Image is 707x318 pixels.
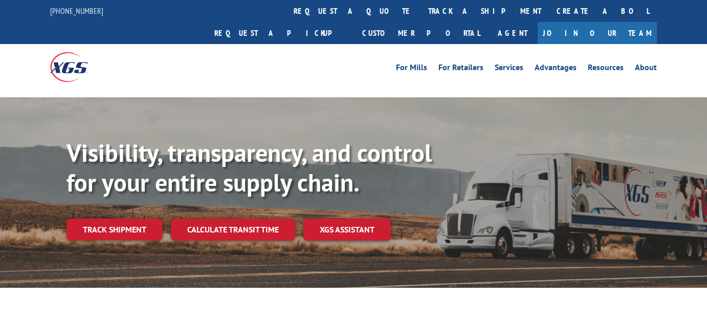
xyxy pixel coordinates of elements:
[50,6,103,16] a: [PHONE_NUMBER]
[635,63,657,75] a: About
[438,63,483,75] a: For Retailers
[67,219,163,240] a: Track shipment
[588,63,624,75] a: Resources
[303,219,391,241] a: XGS ASSISTANT
[355,22,488,44] a: Customer Portal
[396,63,427,75] a: For Mills
[207,22,355,44] a: Request a pickup
[67,137,432,198] b: Visibility, transparency, and control for your entire supply chain.
[488,22,538,44] a: Agent
[535,63,577,75] a: Advantages
[495,63,523,75] a: Services
[538,22,657,44] a: Join Our Team
[171,219,295,241] a: Calculate transit time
